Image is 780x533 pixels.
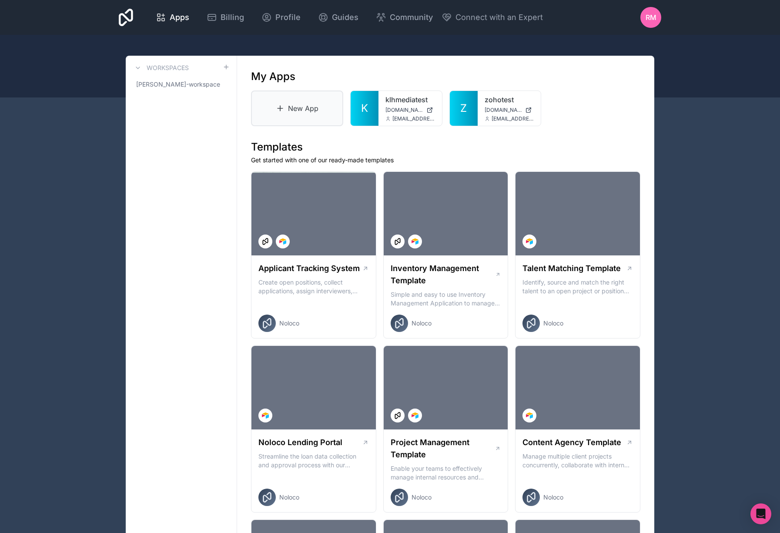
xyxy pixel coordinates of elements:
[133,77,230,92] a: [PERSON_NAME]-workspace
[522,436,621,449] h1: Content Agency Template
[251,70,295,84] h1: My Apps
[391,464,501,482] p: Enable your teams to effectively manage internal resources and execute client projects on time.
[391,290,501,308] p: Simple and easy to use Inventory Management Application to manage your stock, orders and Manufact...
[522,452,633,469] p: Manage multiple client projects concurrently, collaborate with internal and external stakeholders...
[485,107,522,114] span: [DOMAIN_NAME]
[258,262,360,275] h1: Applicant Tracking System
[543,319,563,328] span: Noloco
[485,107,534,114] a: [DOMAIN_NAME]
[385,107,423,114] span: [DOMAIN_NAME]
[279,493,299,502] span: Noloco
[522,262,621,275] h1: Talent Matching Template
[311,8,365,27] a: Guides
[251,91,343,126] a: New App
[258,452,369,469] p: Streamline the loan data collection and approval process with our Lending Portal template.
[251,140,640,154] h1: Templates
[385,94,435,105] a: klhmediatest
[136,80,220,89] span: [PERSON_NAME]-workspace
[258,436,342,449] h1: Noloco Lending Portal
[450,91,478,126] a: Z
[133,63,189,73] a: Workspaces
[543,493,563,502] span: Noloco
[391,436,495,461] h1: Project Management Template
[460,101,467,115] span: Z
[149,8,196,27] a: Apps
[275,11,301,23] span: Profile
[442,11,543,23] button: Connect with an Expert
[492,115,534,122] span: [EMAIL_ADDRESS][DOMAIN_NAME]
[390,11,433,23] span: Community
[392,115,435,122] span: [EMAIL_ADDRESS][DOMAIN_NAME]
[412,238,418,245] img: Airtable Logo
[369,8,440,27] a: Community
[262,412,269,419] img: Airtable Logo
[251,156,640,164] p: Get started with one of our ready-made templates
[412,319,432,328] span: Noloco
[646,12,656,23] span: RM
[526,412,533,419] img: Airtable Logo
[455,11,543,23] span: Connect with an Expert
[254,8,308,27] a: Profile
[522,278,633,295] p: Identify, source and match the right talent to an open project or position with our Talent Matchi...
[412,412,418,419] img: Airtable Logo
[332,11,358,23] span: Guides
[526,238,533,245] img: Airtable Logo
[170,11,189,23] span: Apps
[361,101,368,115] span: K
[412,493,432,502] span: Noloco
[391,262,495,287] h1: Inventory Management Template
[147,64,189,72] h3: Workspaces
[485,94,534,105] a: zohotest
[750,503,771,524] div: Open Intercom Messenger
[279,238,286,245] img: Airtable Logo
[351,91,378,126] a: K
[385,107,435,114] a: [DOMAIN_NAME]
[200,8,251,27] a: Billing
[221,11,244,23] span: Billing
[279,319,299,328] span: Noloco
[258,278,369,295] p: Create open positions, collect applications, assign interviewers, centralise candidate feedback a...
